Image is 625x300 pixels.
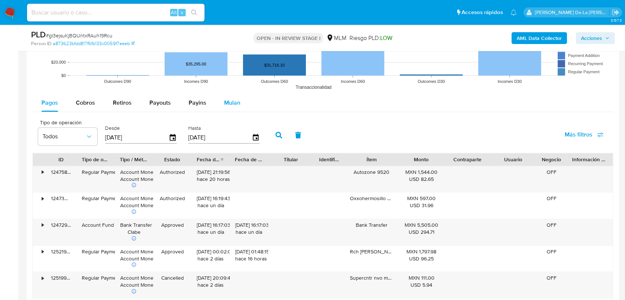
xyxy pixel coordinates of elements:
[31,40,51,47] b: Person ID
[462,9,503,16] span: Accesos rápidos
[186,7,202,18] button: search-icon
[27,8,205,17] input: Buscar usuario o caso...
[517,32,562,44] b: AML Data Collector
[253,33,323,43] p: OPEN - IN REVIEW STAGE I
[171,9,177,16] span: Alt
[612,9,619,16] a: Salir
[31,28,46,40] b: PLD
[349,34,392,42] span: Riesgo PLD:
[53,40,135,47] a: a873623bfdd817f6fb133c0059f7eeeb
[576,32,615,44] button: Acciones
[535,9,609,16] p: javier.gutierrez@mercadolibre.com.mx
[610,17,621,23] span: 3.157.3
[581,32,602,44] span: Acciones
[181,9,183,16] span: s
[380,34,392,42] span: LOW
[326,34,346,42] div: MLM
[46,32,112,39] span: # gI3ejsuKjBQUntxRAuh19Rcu
[510,9,517,16] a: Notificaciones
[511,32,567,44] button: AML Data Collector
